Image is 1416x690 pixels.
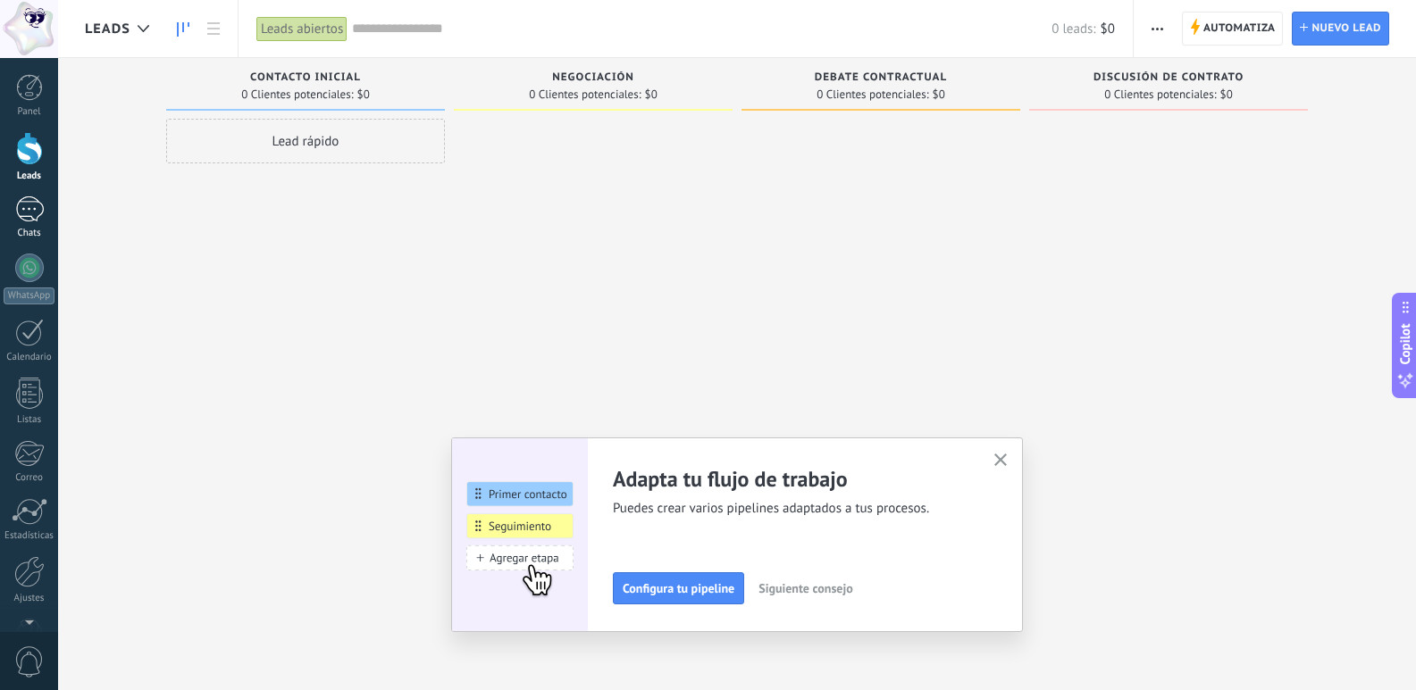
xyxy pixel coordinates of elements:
[463,71,724,87] div: Negociación
[815,71,947,84] span: Debate contractual
[933,89,945,100] span: $0
[175,71,436,87] div: Contacto inicial
[1038,71,1299,87] div: Discusión de contrato
[4,228,55,239] div: Chats
[166,119,445,163] div: Lead rápido
[613,500,972,518] span: Puedes crear varios pipelines adaptados a tus procesos.
[1144,12,1170,46] button: Más
[168,12,198,46] a: Leads
[4,472,55,484] div: Correo
[1104,89,1216,100] span: 0 Clientes potenciales:
[613,572,744,604] button: Configura tu pipeline
[817,89,928,100] span: 0 Clientes potenciales:
[4,414,55,426] div: Listas
[4,170,55,182] div: Leads
[357,89,370,100] span: $0
[4,593,55,604] div: Ajustes
[1311,12,1381,45] span: Nuevo lead
[1093,71,1244,84] span: Discusión de contrato
[750,71,1011,87] div: Debate contractual
[1292,12,1389,46] a: Nuevo lead
[645,89,658,100] span: $0
[1182,12,1284,46] a: Automatiza
[1052,21,1095,37] span: 0 leads:
[552,71,634,84] span: Negociación
[623,582,734,594] span: Configura tu pipeline
[250,71,361,84] span: Contacto inicial
[85,21,130,37] span: Leads
[1203,12,1276,45] span: Automatiza
[1396,323,1414,364] span: Copilot
[4,352,55,363] div: Calendario
[758,582,852,594] span: Siguiente consejo
[750,575,860,602] button: Siguiente consejo
[1101,21,1115,37] span: $0
[529,89,641,100] span: 0 Clientes potenciales:
[198,12,229,46] a: Lista
[4,530,55,542] div: Estadísticas
[1220,89,1233,100] span: $0
[4,106,55,118] div: Panel
[256,16,348,42] div: Leads abiertos
[613,465,972,493] h2: Adapta tu flujo de trabajo
[4,287,54,304] div: WhatsApp
[241,89,353,100] span: 0 Clientes potenciales:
